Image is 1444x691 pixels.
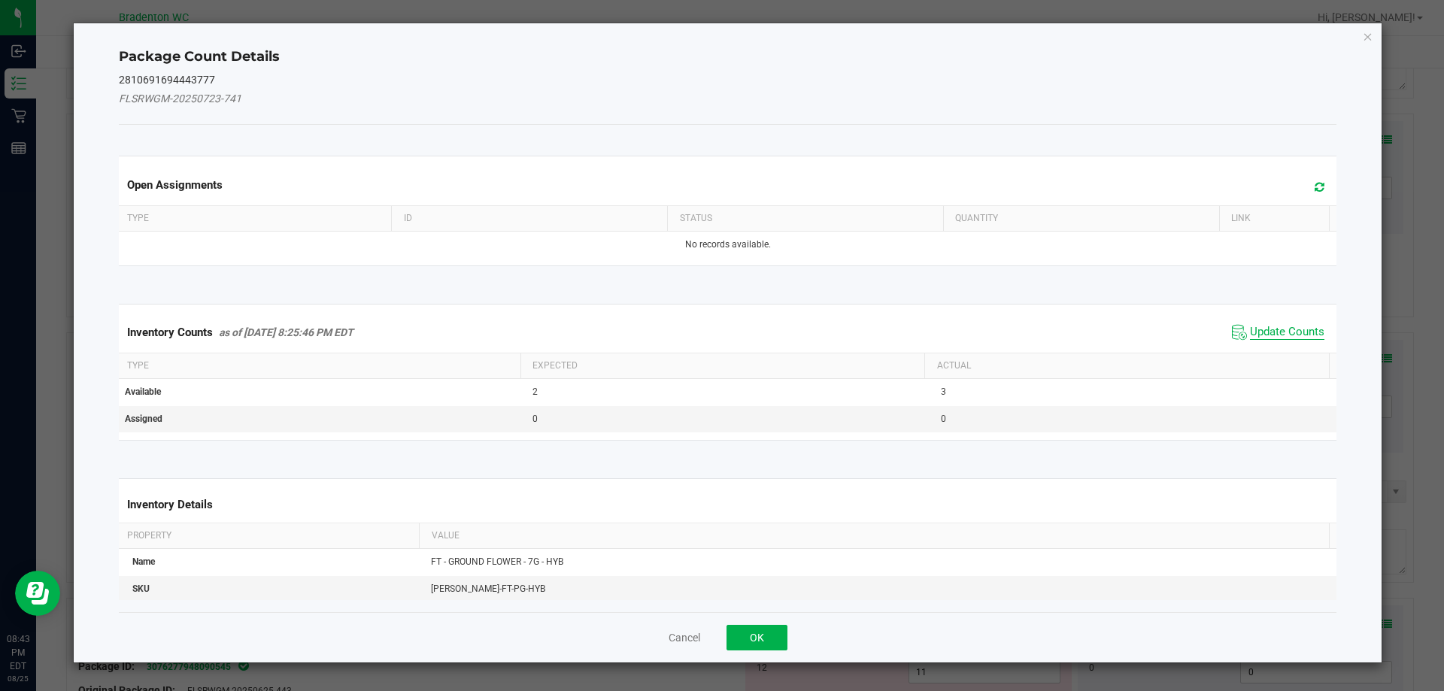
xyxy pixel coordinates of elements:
span: Assigned [125,414,162,424]
span: 2 [532,386,538,397]
button: OK [727,625,787,650]
h5: 2810691694443777 [119,74,1337,86]
span: Inventory Counts [127,326,213,339]
span: Status [680,213,712,223]
span: 0 [532,414,538,424]
span: Link [1231,213,1251,223]
span: FT - GROUND FLOWER - 7G - HYB [431,556,563,567]
span: [PERSON_NAME]-FT-PG-HYB [431,583,545,594]
span: Available [125,386,161,397]
span: Name [132,556,155,567]
td: No records available. [116,232,1340,258]
span: SKU [132,583,150,594]
button: Close [1363,27,1373,45]
span: Inventory Details [127,498,213,511]
span: Quantity [955,213,998,223]
span: Expected [532,360,578,371]
span: Property [127,530,171,541]
span: Type [127,360,149,371]
span: 0 [941,414,946,424]
span: Type [127,213,149,223]
span: ID [404,213,412,223]
button: Cancel [669,630,700,645]
span: as of [DATE] 8:25:46 PM EDT [219,326,353,338]
span: 3 [941,386,946,397]
span: Update Counts [1250,325,1324,340]
iframe: Resource center [15,571,60,616]
span: Open Assignments [127,178,223,192]
h4: Package Count Details [119,47,1337,67]
span: Actual [937,360,971,371]
span: Value [432,530,460,541]
h5: FLSRWGM-20250723-741 [119,93,1337,105]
